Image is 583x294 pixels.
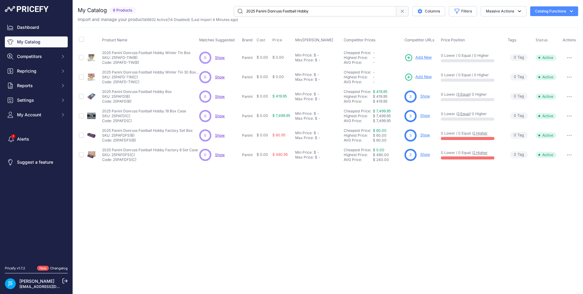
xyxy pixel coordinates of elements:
div: - [317,58,320,63]
div: $ 240.00 [373,157,402,162]
div: - [316,131,319,135]
a: Cheapest Price: [344,148,371,152]
div: Highest Price: [344,55,373,60]
span: Add New [415,55,432,60]
div: $ 419.95 [373,99,402,104]
div: Min Price: [295,131,312,135]
p: 2025 Panini Donruss Football Hobby Factory 8 Set Case [102,148,198,152]
span: Reports [17,83,57,89]
span: 0 [514,132,516,138]
div: Min Price: [295,72,312,77]
span: Active [536,94,556,100]
a: Cheapest Price: [344,109,371,113]
button: Columns [412,6,445,16]
a: $ 419.95 [373,89,387,94]
div: $ 7,499.95 [373,118,402,123]
a: Show [420,94,430,98]
span: 6 Products [109,7,136,14]
span: New [37,266,49,271]
span: Active [536,55,556,61]
span: 0 [514,74,516,80]
span: - [373,60,375,65]
span: 0 [204,113,206,119]
div: Min Price: [295,92,312,97]
span: - [373,55,375,60]
div: - [317,77,320,82]
div: $ [314,53,316,58]
span: Tag [510,132,528,139]
a: Dashboard [5,22,68,33]
a: Show [420,133,430,137]
p: Panini [242,94,254,99]
div: $ [314,111,316,116]
span: $ 0.00 [257,94,268,98]
p: 2025 Panini Donruss Football Hobby Factory Set Box [102,128,193,133]
span: 3 [409,94,411,99]
p: Code: 25PAFDFS(B) [102,138,193,143]
span: Tag [510,151,528,158]
span: Active [536,152,556,158]
span: - [373,80,375,84]
button: Reports [5,80,68,91]
p: 0 Lower / 0 Equal / [441,131,502,136]
span: Brand [242,38,253,42]
div: $ [315,77,317,82]
div: $ [315,58,317,63]
div: - [316,150,319,155]
button: Catalog Functions [530,6,578,16]
div: $ [315,116,317,121]
span: 0 [204,74,206,80]
a: Suggest a feature [5,157,68,168]
p: Import and manage your products [78,16,238,22]
p: Panini [242,152,254,157]
a: Cheapest Price: [344,70,371,74]
span: - [373,50,375,55]
div: Min Price: [295,111,312,116]
a: 14 Disabled [169,17,189,22]
span: Settings [17,97,57,103]
span: Show [215,114,225,118]
div: Max Price: [295,135,314,140]
span: $ 480.95 [272,152,288,157]
div: Max Price: [295,155,314,160]
p: SKU: 25PAFD(B) [102,94,172,99]
a: Show [215,152,225,157]
div: AVG Price: [344,80,373,84]
span: Add New [415,74,432,80]
a: Add New [404,73,432,81]
div: - [317,155,320,160]
p: Panini [242,133,254,138]
a: Show [420,152,430,157]
span: Show [215,133,225,138]
span: Status [536,38,548,43]
span: 0 [204,55,206,60]
img: Pricefy Logo [5,6,49,12]
div: $ [314,131,316,135]
span: $ 419.95 [272,94,287,98]
p: SKU: 25PAFD-TIN(B) [102,55,191,60]
a: 3 Equal [457,92,470,97]
span: Matches Suggested [199,38,235,42]
span: 0 [514,94,516,99]
a: Show [215,55,225,60]
button: Massive Actions [481,6,527,16]
span: $ 0.00 [272,74,284,79]
span: $ 0.00 [272,55,284,60]
span: Product Name [102,38,127,42]
span: Tag [510,112,528,119]
p: 2025 Panini Donruss Football Hobby Box [102,89,172,94]
span: $ 419.95 [373,94,387,99]
a: 2 Higher [473,131,488,135]
a: Cheapest Price: [344,50,371,55]
div: $ [315,97,317,101]
span: $ 60.00 [373,133,387,138]
div: - [316,72,319,77]
span: Competitors [17,53,57,60]
div: - [316,53,319,58]
p: SKU: 25PAFD-TIN(C) [102,75,199,80]
span: $ 60.95 [272,133,285,137]
span: Repricing [17,68,57,74]
p: SKU: 25PAFDFS(B) [102,133,193,138]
